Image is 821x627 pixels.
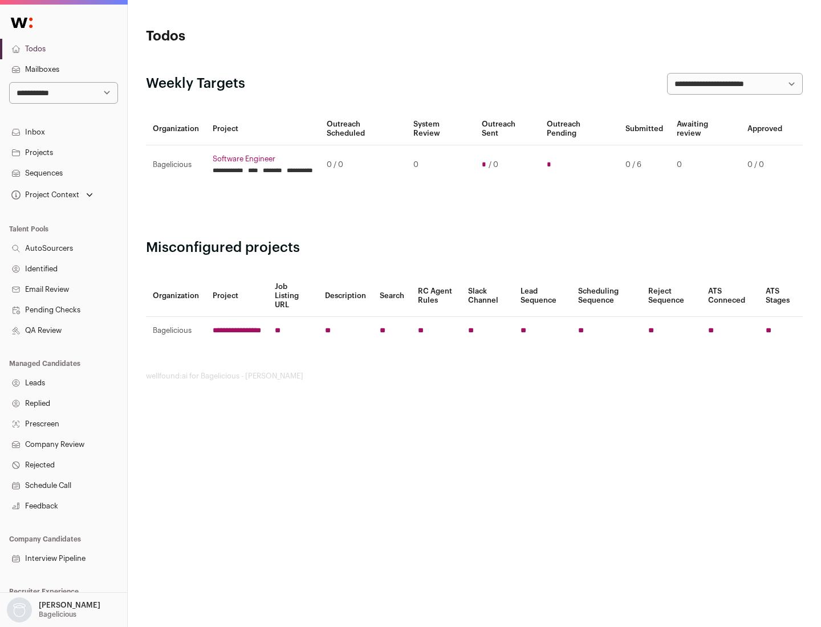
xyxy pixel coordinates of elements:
[670,145,741,185] td: 0
[146,27,365,46] h1: Todos
[571,275,641,317] th: Scheduling Sequence
[759,275,803,317] th: ATS Stages
[373,275,411,317] th: Search
[670,113,741,145] th: Awaiting review
[146,317,206,345] td: Bagelicious
[641,275,702,317] th: Reject Sequence
[701,275,758,317] th: ATS Conneced
[7,597,32,622] img: nopic.png
[146,275,206,317] th: Organization
[5,597,103,622] button: Open dropdown
[206,113,320,145] th: Project
[475,113,540,145] th: Outreach Sent
[461,275,514,317] th: Slack Channel
[741,145,789,185] td: 0 / 0
[146,239,803,257] h2: Misconfigured projects
[9,187,95,203] button: Open dropdown
[514,275,571,317] th: Lead Sequence
[320,145,407,185] td: 0 / 0
[268,275,318,317] th: Job Listing URL
[619,113,670,145] th: Submitted
[540,113,618,145] th: Outreach Pending
[39,610,76,619] p: Bagelicious
[411,275,461,317] th: RC Agent Rules
[741,113,789,145] th: Approved
[407,145,474,185] td: 0
[318,275,373,317] th: Description
[619,145,670,185] td: 0 / 6
[489,160,498,169] span: / 0
[146,113,206,145] th: Organization
[407,113,474,145] th: System Review
[5,11,39,34] img: Wellfound
[206,275,268,317] th: Project
[213,154,313,164] a: Software Engineer
[9,190,79,199] div: Project Context
[146,145,206,185] td: Bagelicious
[146,372,803,381] footer: wellfound:ai for Bagelicious - [PERSON_NAME]
[146,75,245,93] h2: Weekly Targets
[320,113,407,145] th: Outreach Scheduled
[39,601,100,610] p: [PERSON_NAME]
